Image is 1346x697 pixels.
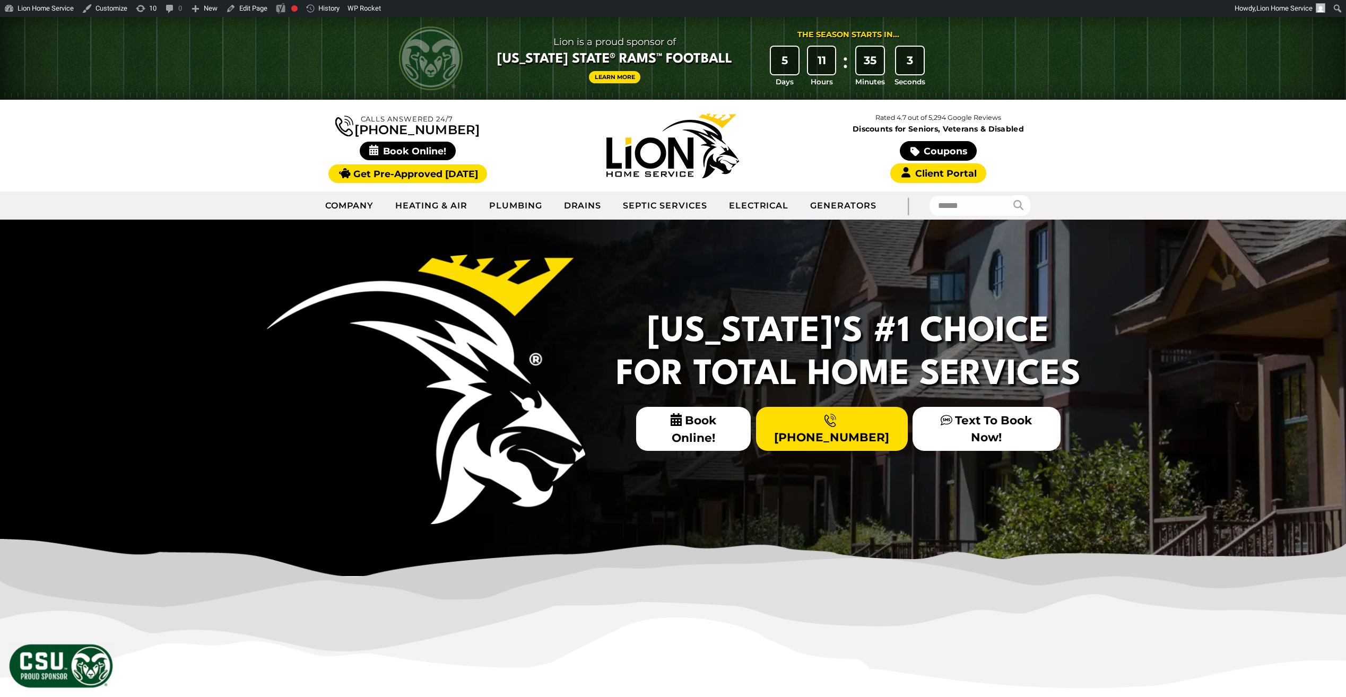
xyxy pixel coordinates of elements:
div: 35 [856,47,884,74]
span: Lion Home Service [1256,4,1313,12]
span: Lion is a proud sponsor of [497,33,732,50]
a: Septic Services [612,193,718,219]
span: Minutes [855,76,885,87]
span: [US_STATE] State® Rams™ Football [497,50,732,68]
a: Coupons [900,141,976,161]
div: The Season Starts in... [797,29,899,41]
div: : [840,47,850,88]
a: Text To Book Now! [913,407,1060,450]
a: Learn More [589,71,641,83]
div: 5 [771,47,798,74]
a: Drains [553,193,613,219]
span: Seconds [895,76,925,87]
a: Plumbing [479,193,553,219]
span: Days [776,76,794,87]
a: Company [315,193,385,219]
span: Book Online! [636,407,751,451]
p: Rated 4.7 out of 5,294 Google Reviews [805,112,1071,124]
a: Electrical [718,193,800,219]
div: 3 [896,47,924,74]
a: Client Portal [890,163,986,183]
a: Generators [800,193,887,219]
a: [PHONE_NUMBER] [756,407,908,450]
a: [PHONE_NUMBER] [335,114,480,136]
div: Focus keyphrase not set [291,5,298,12]
div: 11 [808,47,836,74]
span: Discounts for Seniors, Veterans & Disabled [808,125,1069,133]
img: Lion Home Service [606,114,739,178]
span: Book Online! [360,142,456,160]
a: Get Pre-Approved [DATE] [328,164,487,183]
img: CSU Rams logo [399,27,463,90]
h2: [US_STATE]'s #1 Choice For Total Home Services [610,311,1087,396]
a: Heating & Air [385,193,478,219]
div: | [887,191,930,220]
span: Hours [811,76,833,87]
img: CSU Sponsor Badge [8,643,114,689]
